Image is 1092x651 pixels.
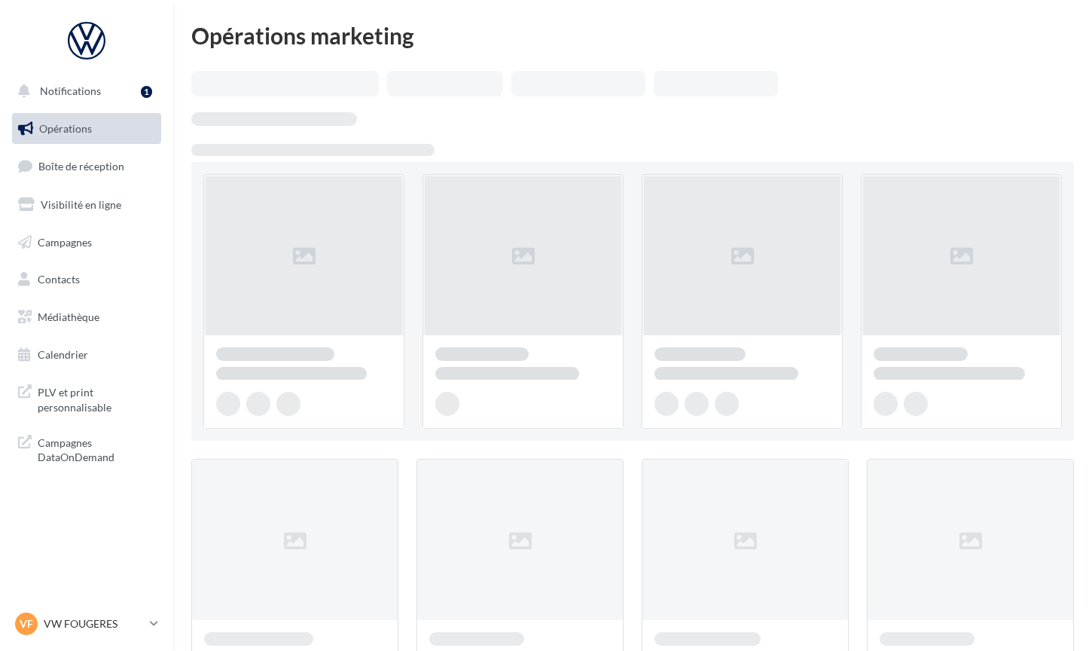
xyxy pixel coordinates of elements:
span: Campagnes DataOnDemand [38,432,155,465]
span: Calendrier [38,348,88,361]
a: Médiathèque [9,301,164,333]
span: PLV et print personnalisable [38,382,155,414]
a: VF VW FOUGERES [12,610,161,638]
span: Campagnes [38,235,92,248]
a: Visibilité en ligne [9,189,164,221]
div: Opérations marketing [191,24,1074,47]
span: Médiathèque [38,310,99,323]
a: Calendrier [9,339,164,371]
span: VF [20,616,33,631]
span: Opérations [39,122,92,135]
span: Notifications [40,84,101,97]
span: Visibilité en ligne [41,198,121,211]
button: Notifications 1 [9,75,158,107]
span: Contacts [38,273,80,286]
p: VW FOUGERES [44,616,144,631]
div: 1 [141,86,152,98]
a: Opérations [9,113,164,145]
a: Boîte de réception [9,150,164,182]
a: PLV et print personnalisable [9,376,164,420]
span: Boîte de réception [38,160,124,173]
a: Campagnes DataOnDemand [9,426,164,471]
a: Campagnes [9,227,164,258]
a: Contacts [9,264,164,295]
